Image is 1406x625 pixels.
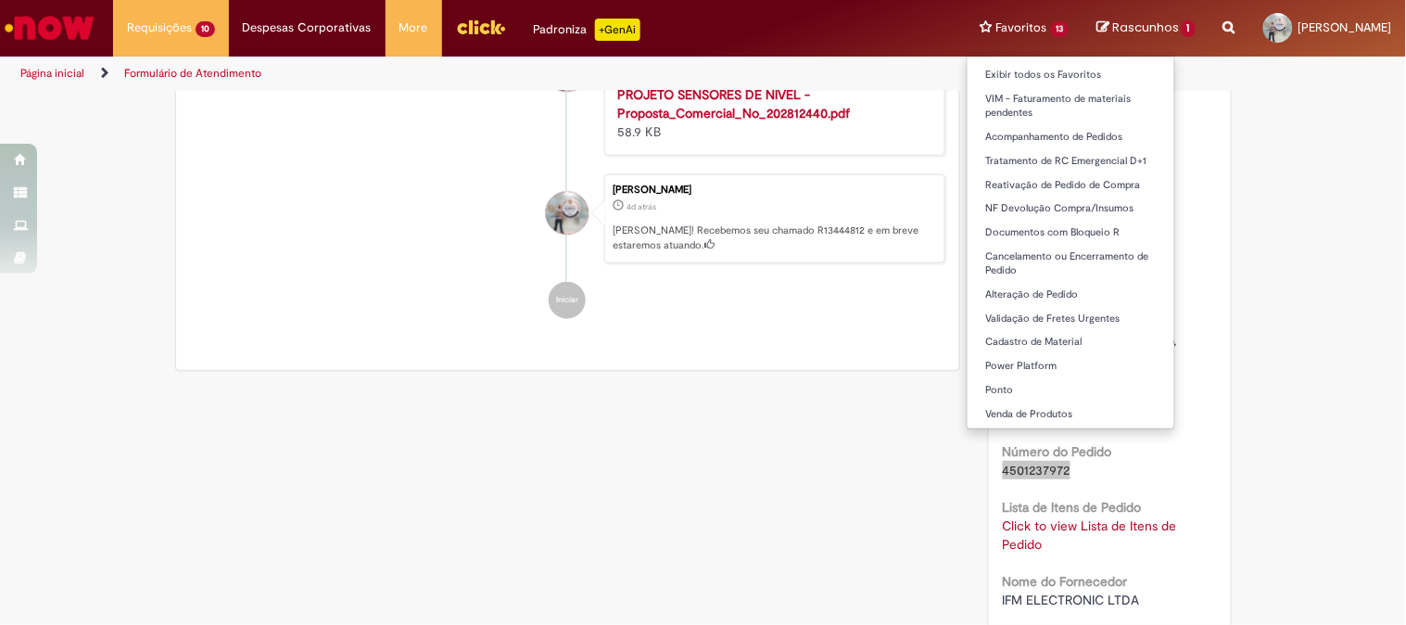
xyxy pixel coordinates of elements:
ul: Favoritos [967,56,1176,429]
a: Rascunhos [1096,19,1196,37]
a: Formulário de Atendimento [124,66,261,81]
span: Favoritos [996,19,1047,37]
li: Rafael Fernandes [190,174,946,263]
div: [PERSON_NAME] [613,185,935,196]
img: click_logo_yellow_360x200.png [456,13,506,41]
a: VIM - Faturamento de materiais pendentes [968,89,1175,123]
a: Power Platform [968,356,1175,376]
ul: Trilhas de página [14,57,923,91]
b: Lista de Itens de Pedido [1003,499,1142,516]
div: Padroniza [534,19,640,41]
span: 4501237972 [1003,462,1070,478]
a: Reativação de Pedido de Compra [968,175,1175,196]
a: Exibir todos os Favoritos [968,65,1175,85]
span: Requisições [127,19,192,37]
a: Cancelamento ou Encerramento de Pedido [968,247,1175,281]
div: Rafael Fernandes [546,192,589,235]
img: ServiceNow [2,9,97,46]
a: Venda de Produtos [968,404,1175,425]
a: NF Devolução Compra/Insumos [968,198,1175,219]
a: Tratamento de RC Emergencial D+1 [968,151,1175,172]
span: 1 [1182,20,1196,37]
a: Alteração de Pedido [968,285,1175,305]
span: 4d atrás [627,201,656,212]
p: +GenAi [595,19,640,41]
span: Despesas Corporativas [243,19,372,37]
b: Nome do Fornecedor [1003,573,1128,590]
span: 10 [196,21,215,37]
span: [PERSON_NAME] [1298,19,1392,35]
time: 25/08/2025 14:59:59 [627,201,656,212]
span: Rascunhos [1112,19,1179,36]
span: More [399,19,428,37]
p: [PERSON_NAME]! Recebemos seu chamado R13444812 e em breve estaremos atuando. [613,223,935,252]
a: Acompanhamento de Pedidos [968,127,1175,147]
b: Número do Pedido [1003,443,1112,460]
a: Validação de Fretes Urgentes [968,309,1175,329]
a: Página inicial [20,66,84,81]
a: PROJETO SENSORES DE NÍVEL - Proposta_Comercial_No_202812440.pdf [617,86,850,121]
a: Ponto [968,380,1175,401]
span: IFM ELECTRONIC LTDA [1003,592,1140,608]
a: Cadastro de Material [968,332,1175,352]
div: 58.9 KB [617,85,926,141]
a: Click to view Lista de Itens de Pedido [1003,517,1177,553]
span: 13 [1051,21,1070,37]
a: Documentos com Bloqueio R [968,223,1175,243]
